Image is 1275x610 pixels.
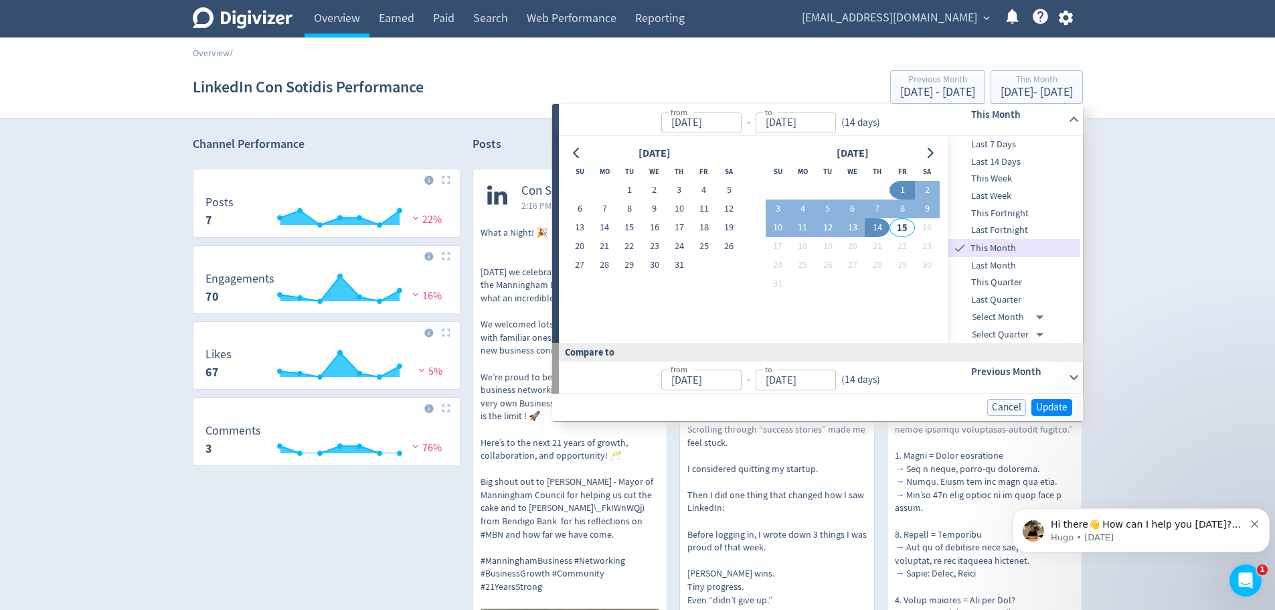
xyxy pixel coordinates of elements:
[889,200,914,218] button: 8
[205,347,232,362] dt: Likes
[948,136,1080,153] div: Last 7 Days
[199,425,454,460] svg: Comments 3
[968,241,1080,256] span: This Month
[948,187,1080,205] div: Last Week
[948,275,1080,290] span: This Quarter
[815,162,840,181] th: Tuesday
[889,237,914,256] button: 22
[865,200,889,218] button: 7
[667,181,691,200] button: 3
[981,12,993,24] span: expand_more
[815,218,840,237] button: 12
[948,258,1080,273] span: Last Month
[671,106,687,118] label: from
[900,75,975,86] div: Previous Month
[415,365,428,375] img: negative-performance.svg
[1001,75,1073,86] div: This Month
[592,162,617,181] th: Monday
[836,115,885,131] div: ( 14 days )
[889,218,914,237] button: 15
[642,181,667,200] button: 2
[481,226,660,594] p: What a Night! 🎉 [DATE] we celebrated the 21st birthday of the Manningham Business Network – and w...
[889,162,914,181] th: Friday
[840,218,865,237] button: 13
[865,162,889,181] th: Thursday
[836,372,880,388] div: ( 14 days )
[521,183,602,199] span: Con Sotidis
[972,326,1049,344] div: Select Quarter
[671,364,687,375] label: from
[948,136,1080,343] nav: presets
[617,162,642,181] th: Tuesday
[987,399,1026,416] button: Cancel
[559,104,1083,136] div: from-to(14 days)This Month
[473,136,501,157] h2: Posts
[790,162,815,181] th: Monday
[948,171,1080,186] span: This Week
[766,162,790,181] th: Sunday
[920,144,940,163] button: Go to next month
[205,364,219,380] strong: 67
[193,136,460,153] h2: Channel Performance
[409,213,422,223] img: negative-performance.svg
[948,205,1080,222] div: This Fortnight
[915,218,940,237] button: 16
[568,144,587,163] button: Go to previous month
[199,273,454,308] svg: Engagements 70
[559,136,1083,343] div: from-to(14 days)This Month
[1257,564,1268,575] span: 1
[205,441,212,457] strong: 3
[948,274,1080,291] div: This Quarter
[815,200,840,218] button: 5
[559,362,1083,394] div: from-to(14 days)Previous Month
[642,218,667,237] button: 16
[766,275,790,293] button: 31
[409,441,422,451] img: negative-performance.svg
[193,47,230,59] a: Overview
[617,218,642,237] button: 15
[592,218,617,237] button: 14
[409,289,422,299] img: negative-performance.svg
[1229,564,1262,597] iframe: Intercom live chat
[568,218,592,237] button: 13
[991,70,1083,104] button: This Month[DATE]- [DATE]
[592,237,617,256] button: 21
[815,256,840,275] button: 26
[766,218,790,237] button: 10
[948,293,1080,307] span: Last Quarter
[915,162,940,181] th: Saturday
[642,200,667,218] button: 9
[592,200,617,218] button: 7
[568,200,592,218] button: 6
[521,199,602,212] span: 2:16 PM [DATE] AEST
[766,237,790,256] button: 17
[205,289,219,305] strong: 70
[205,271,274,287] dt: Engagements
[205,212,212,228] strong: 7
[766,256,790,275] button: 24
[442,404,450,412] img: Placeholder
[617,200,642,218] button: 8
[971,106,1063,123] h6: This Month
[948,153,1080,171] div: Last 14 Days
[642,256,667,275] button: 30
[742,372,756,388] div: -
[1031,399,1072,416] button: Update
[667,256,691,275] button: 31
[948,222,1080,239] div: Last Fortnight
[199,196,454,232] svg: Posts 7
[199,348,454,384] svg: Likes 67
[442,252,450,260] img: Placeholder
[717,162,742,181] th: Saturday
[790,200,815,218] button: 4
[948,257,1080,275] div: Last Month
[205,195,234,210] dt: Posts
[815,237,840,256] button: 19
[442,175,450,184] img: Placeholder
[409,289,442,303] span: 16%
[691,200,716,218] button: 11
